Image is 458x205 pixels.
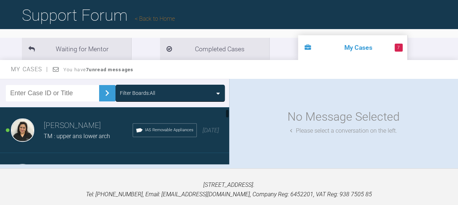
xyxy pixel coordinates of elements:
[11,118,34,142] img: Swati Anand
[120,89,155,97] div: Filter Boards: All
[6,85,99,101] input: Enter Case ID or Title
[11,164,34,187] img: Swati Anand
[12,180,446,199] p: [STREET_ADDRESS]. Tel: [PHONE_NUMBER], Email: [EMAIL_ADDRESS][DOMAIN_NAME], Company Reg: 6452201,...
[22,38,131,60] li: Waiting for Mentor
[44,120,133,132] h3: [PERSON_NAME]
[22,3,175,28] h1: Support Forum
[86,67,133,72] strong: 7 unread messages
[101,87,113,99] img: chevronRight.28bd32b0.svg
[287,108,400,126] div: No Message Selected
[395,44,403,52] span: 7
[145,127,193,133] span: IAS Removable Appliances
[298,35,407,60] li: My Cases
[135,15,175,22] a: Back to Home
[160,38,269,60] li: Completed Cases
[44,133,110,140] span: TM : upper ans lower arch
[290,126,397,136] div: Please select a conversation on the left.
[203,127,219,134] span: [DATE]
[11,66,48,73] span: My Cases
[63,67,134,72] span: You have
